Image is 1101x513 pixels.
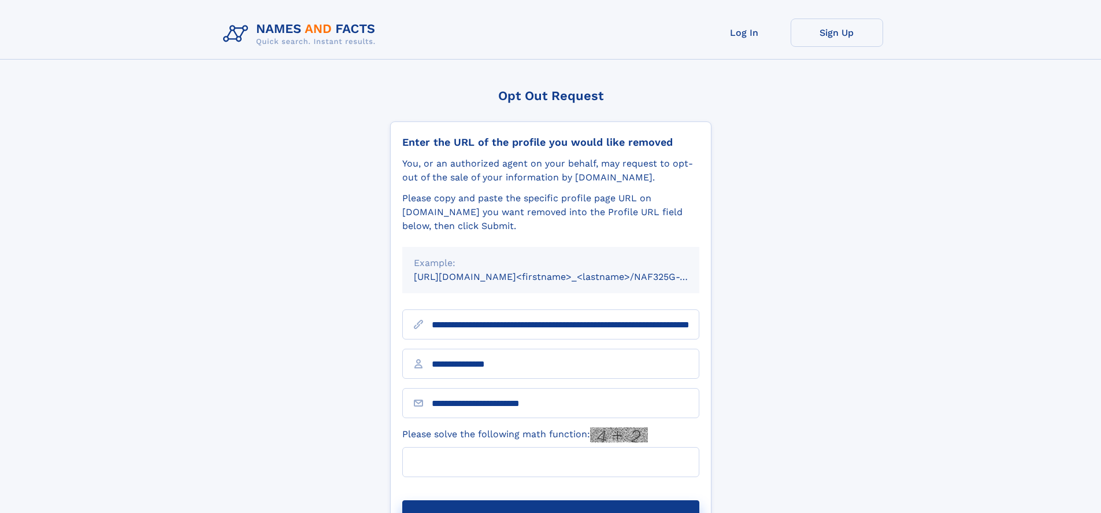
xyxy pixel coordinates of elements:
div: Example: [414,256,688,270]
a: Log In [698,19,791,47]
img: Logo Names and Facts [218,19,385,50]
a: Sign Up [791,19,883,47]
div: Opt Out Request [390,88,711,103]
div: You, or an authorized agent on your behalf, may request to opt-out of the sale of your informatio... [402,157,699,184]
div: Enter the URL of the profile you would like removed [402,136,699,149]
small: [URL][DOMAIN_NAME]<firstname>_<lastname>/NAF325G-xxxxxxxx [414,271,721,282]
div: Please copy and paste the specific profile page URL on [DOMAIN_NAME] you want removed into the Pr... [402,191,699,233]
label: Please solve the following math function: [402,427,648,442]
